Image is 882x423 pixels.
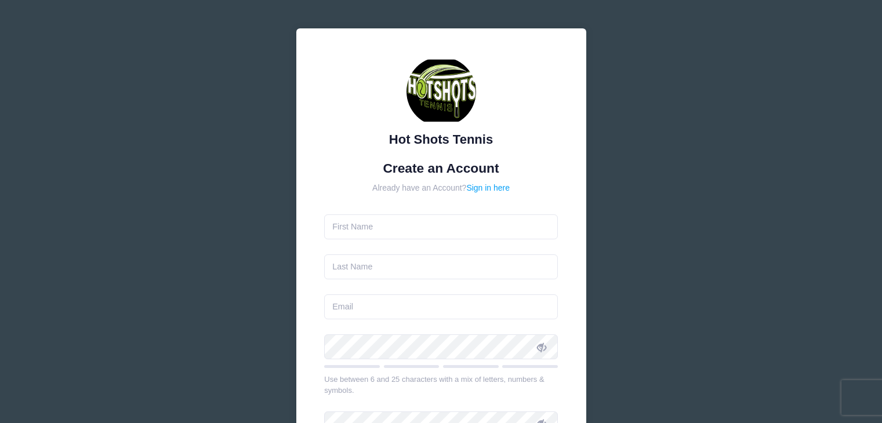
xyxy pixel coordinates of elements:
h1: Create an Account [324,161,558,176]
input: Last Name [324,254,558,279]
img: Hot Shots Tennis [406,57,476,126]
input: Email [324,294,558,319]
div: Hot Shots Tennis [324,130,558,149]
a: Sign in here [466,183,510,192]
div: Use between 6 and 25 characters with a mix of letters, numbers & symbols. [324,374,558,396]
div: Already have an Account? [324,182,558,194]
input: First Name [324,214,558,239]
